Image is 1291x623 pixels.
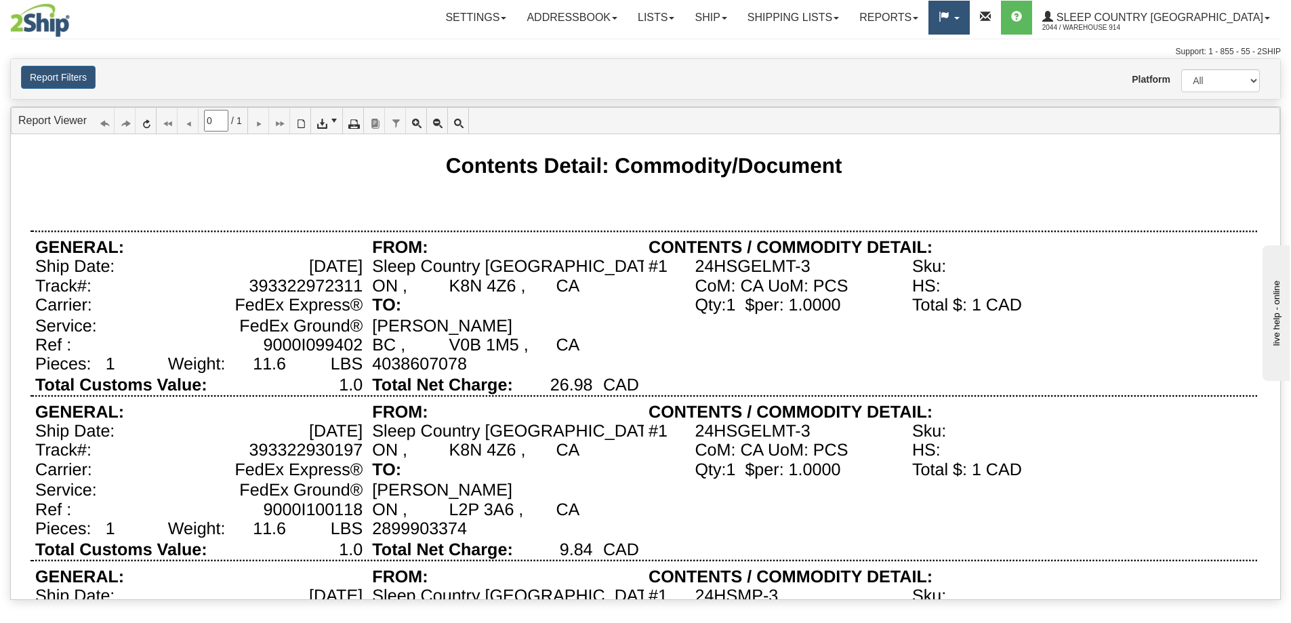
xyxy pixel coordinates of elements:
[264,500,363,519] div: 9000I100118
[10,3,70,37] img: logo2044.jpg
[331,519,363,538] div: LBS
[406,108,427,134] a: Zoom In
[695,586,778,605] div: 24HSMP-3
[649,567,933,586] div: CONTENTS / COMMODITY DETAIL:
[649,422,668,441] div: #1
[309,258,363,277] div: [DATE]
[18,115,87,126] a: Report Viewer
[449,277,525,296] div: K8N 4Z6 ,
[372,376,512,395] div: Total Net Charge:
[249,441,363,460] div: 393322930197
[912,296,1022,315] div: Total $: 1 CAD
[372,422,662,441] div: Sleep Country [GEOGRAPHIC_DATA]
[249,277,363,296] div: 393322972311
[35,422,115,441] div: Ship Date:
[372,500,407,519] div: ON ,
[35,500,71,519] div: Ref :
[35,317,97,336] div: Service:
[372,441,407,460] div: ON ,
[449,500,523,519] div: L2P 3A6 ,
[560,540,593,559] div: 9.84
[35,460,92,479] div: Carrier:
[35,540,207,559] div: Total Customs Value:
[35,403,124,422] div: GENERAL:
[550,376,593,395] div: 26.98
[684,1,737,35] a: Ship
[372,460,401,479] div: TO:
[649,239,933,258] div: CONTENTS / COMMODITY DETAIL:
[448,108,469,134] a: Toggle FullPage/PageWidth
[912,441,941,460] div: HS:
[435,1,516,35] a: Settings
[106,519,115,538] div: 1
[35,567,124,586] div: GENERAL:
[695,277,848,296] div: CoM: CA UoM: PCS
[339,540,363,559] div: 1.0
[1042,21,1144,35] span: 2044 / Warehouse 914
[35,376,207,395] div: Total Customs Value:
[253,519,286,538] div: 11.6
[253,355,286,374] div: 11.6
[372,540,512,559] div: Total Net Charge:
[231,114,234,127] span: /
[737,1,849,35] a: Shipping lists
[331,355,363,374] div: LBS
[311,108,343,134] a: Export
[136,108,157,134] a: Refresh
[234,460,363,479] div: FedEx Express®
[309,586,363,605] div: [DATE]
[628,1,684,35] a: Lists
[339,376,363,395] div: 1.0
[234,296,363,315] div: FedEx Express®
[35,296,92,315] div: Carrier:
[603,540,639,559] div: CAD
[35,239,124,258] div: GENERAL:
[372,277,407,296] div: ON ,
[168,519,226,538] div: Weight:
[1260,242,1290,380] iframe: chat widget
[912,422,946,441] div: Sku:
[556,336,579,355] div: CA
[372,403,428,422] div: FROM:
[427,108,448,134] a: Zoom Out
[912,586,946,605] div: Sku:
[35,441,91,460] div: Track#:
[372,355,467,374] div: 4038607078
[372,296,401,315] div: TO:
[372,567,428,586] div: FROM:
[372,481,512,500] div: [PERSON_NAME]
[912,460,1022,479] div: Total $: 1 CAD
[35,258,115,277] div: Ship Date:
[556,441,579,460] div: CA
[264,336,363,355] div: 9000I099402
[695,258,810,277] div: 24HSGELMT-3
[849,1,928,35] a: Reports
[372,586,662,605] div: Sleep Country [GEOGRAPHIC_DATA]
[603,376,639,395] div: CAD
[516,1,628,35] a: Addressbook
[372,258,662,277] div: Sleep Country [GEOGRAPHIC_DATA]
[372,317,512,336] div: [PERSON_NAME]
[372,239,428,258] div: FROM:
[649,258,668,277] div: #1
[1132,73,1161,86] label: Platform
[35,277,91,296] div: Track#:
[10,12,125,22] div: live help - online
[449,336,528,355] div: V0B 1M5 ,
[556,500,579,519] div: CA
[237,114,242,127] span: 1
[695,422,810,441] div: 24HSGELMT-3
[649,403,933,422] div: CONTENTS / COMMODITY DETAIL:
[556,277,579,296] div: CA
[695,460,840,479] div: Qty:1 $per: 1.0000
[35,336,71,355] div: Ref :
[343,108,364,134] a: Print
[239,481,363,500] div: FedEx Ground®
[106,355,115,374] div: 1
[239,317,363,336] div: FedEx Ground®
[649,586,668,605] div: #1
[449,441,525,460] div: K8N 4Z6 ,
[1053,12,1263,23] span: Sleep Country [GEOGRAPHIC_DATA]
[446,154,842,178] div: Contents Detail: Commodity/Document
[35,586,115,605] div: Ship Date:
